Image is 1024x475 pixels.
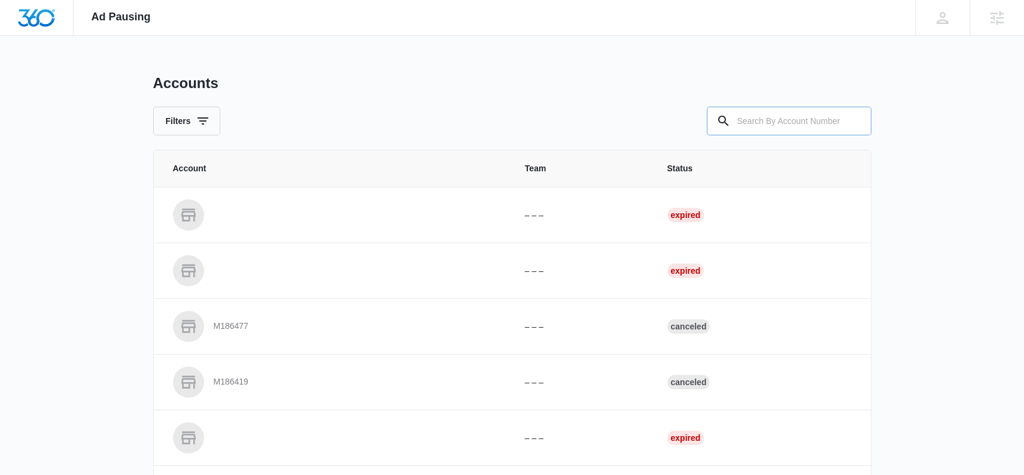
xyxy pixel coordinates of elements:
h1: Accounts [153,74,218,92]
p: – – – [525,209,639,222]
a: M186419 [173,367,496,398]
a: M186477 [173,311,496,342]
p: M186477 [214,320,248,332]
div: Expired [667,431,704,445]
div: Canceled [667,319,710,334]
span: Ad Pausing [92,11,151,23]
input: Search By Account Number [707,107,871,135]
span: Account [173,162,496,175]
span: Team [525,162,639,175]
div: Expired [667,264,704,278]
p: – – – [525,376,639,389]
div: Canceled [667,375,710,389]
p: – – – [525,265,639,277]
p: – – – [525,320,639,333]
span: Status [667,162,852,175]
p: – – – [525,432,639,444]
div: Expired [667,208,704,222]
p: M186419 [214,376,248,388]
button: Filters [153,107,220,135]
